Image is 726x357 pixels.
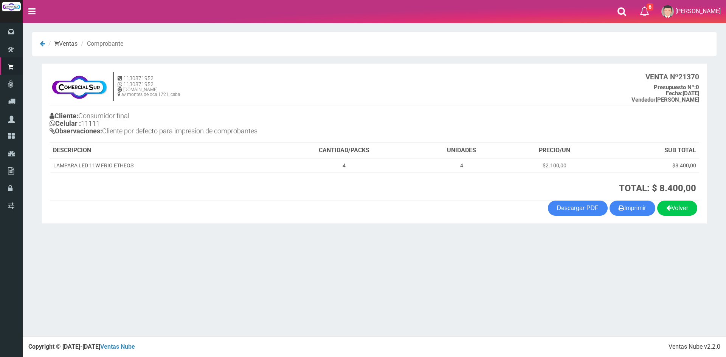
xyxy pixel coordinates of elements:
strong: VENTA Nº [645,73,678,81]
strong: Vendedor [631,96,656,103]
li: Comprobante [79,40,123,48]
b: Celular : [50,119,81,127]
span: [PERSON_NAME] [675,8,721,15]
img: User Image [661,5,674,18]
td: $2.100,00 [507,158,602,173]
b: 0 [654,84,699,91]
b: [DATE] [666,90,699,97]
strong: Fecha: [666,90,683,97]
b: [PERSON_NAME] [631,96,699,103]
th: PRECIO/UN [507,143,602,158]
div: Ventas Nube v2.2.0 [669,343,720,351]
a: Ventas Nube [100,343,135,350]
td: 4 [271,158,417,173]
td: $8.400,00 [602,158,699,173]
b: Observaciones: [50,127,102,135]
th: DESCRIPCION [50,143,271,158]
strong: TOTAL: $ 8.400,00 [619,183,696,193]
img: Logo grande [2,2,21,11]
b: Cliente: [50,112,78,120]
h5: 1130871952 1130871952 [118,76,180,87]
span: 6 [647,3,653,11]
td: LAMPARA LED 11W FRIO ETHEOS [50,158,271,173]
td: 4 [417,158,507,173]
li: Ventas [47,40,78,48]
th: CANTIDAD/PACKS [271,143,417,158]
th: UNIDADES [417,143,507,158]
a: Volver [657,201,697,216]
a: Descargar PDF [548,201,608,216]
th: SUB TOTAL [602,143,699,158]
h4: Consumidor final 11111 Cliente por defecto para impresion de comprobantes [50,110,374,138]
b: 21370 [645,73,699,81]
img: f695dc5f3a855ddc19300c990e0c55a2.jpg [50,71,109,102]
strong: Copyright © [DATE]-[DATE] [28,343,135,350]
button: Imprimir [610,201,655,216]
strong: Presupuesto Nº: [654,84,696,91]
h6: [DOMAIN_NAME] av montes de oca 1721, caba [118,87,180,97]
